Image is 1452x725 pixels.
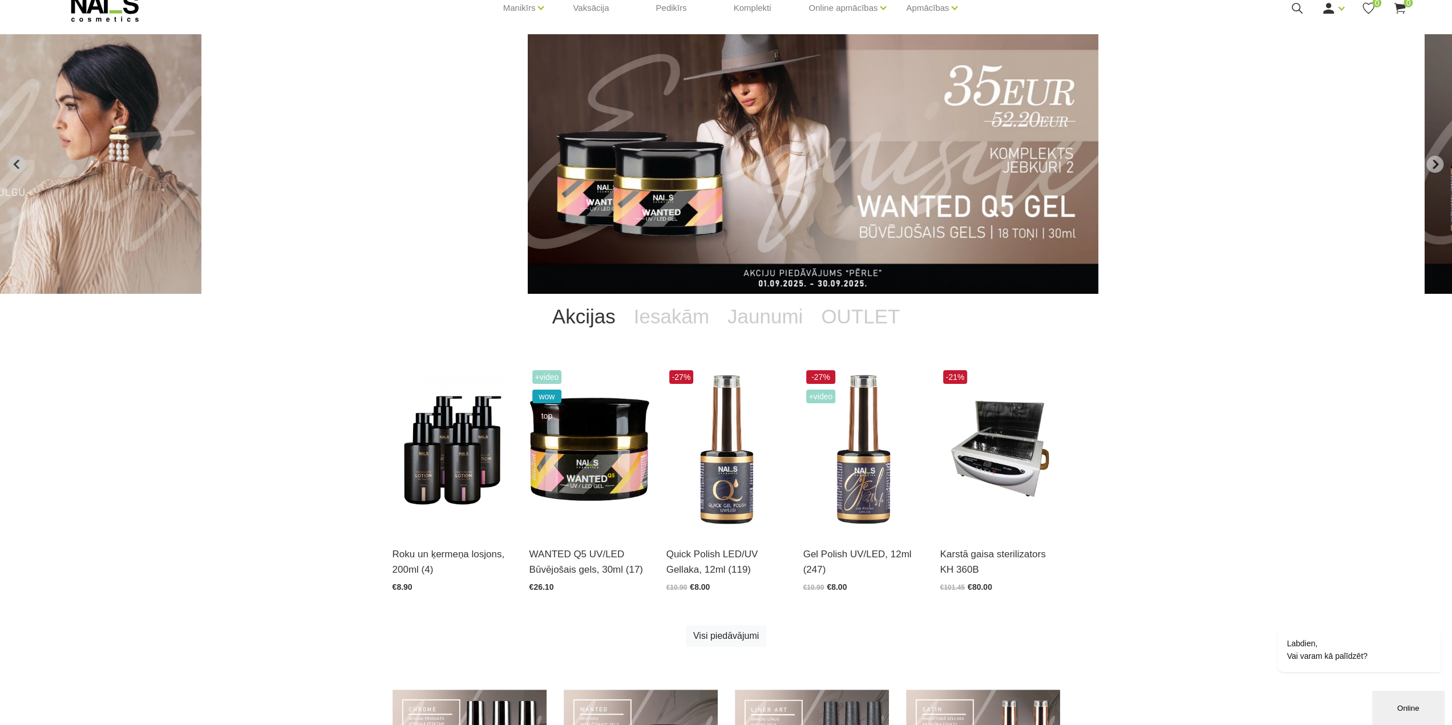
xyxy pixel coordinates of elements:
a: Gel Polish UV/LED, 12ml (247) [803,546,923,577]
a: Jaunumi [718,294,812,339]
span: +Video [532,370,562,384]
button: Previous slide [9,156,26,173]
a: 0 [1361,1,1376,15]
img: Karstā gaisa sterilizatoru var izmantot skaistumkopšanas salonos, manikīra kabinetos, ēdināšanas ... [940,367,1060,532]
a: Quick Polish LED/UV Gellaka, 12ml (119) [666,546,786,577]
span: €8.00 [690,582,710,592]
a: Iesakām [625,294,718,339]
span: €101.45 [940,584,965,592]
span: €10.90 [666,584,687,592]
a: OUTLET [812,294,909,339]
img: Ātri, ērti un vienkārši!Intensīvi pigmentēta gellaka, kas perfekti klājas arī vienā slānī, tādā v... [666,367,786,532]
span: -27% [806,370,836,384]
img: Ilgnoturīga, intensīvi pigmentēta gellaka. Viegli klājas, lieliski žūst, nesaraujas, neatkāpjas n... [803,367,923,532]
iframe: chat widget [1372,688,1446,725]
span: top [532,409,562,423]
span: €8.90 [393,582,412,592]
span: €80.00 [968,582,992,592]
li: 4 of 12 [528,34,1399,294]
span: -27% [669,370,694,384]
span: €26.10 [529,582,554,592]
button: Next slide [1426,156,1443,173]
span: €10.90 [803,584,824,592]
span: +Video [806,390,836,403]
img: Gels WANTED NAILS cosmetics tehniķu komanda ir radījusi gelu, kas ilgi jau ir katra meistara mekl... [529,367,649,532]
span: wow [532,390,562,403]
a: Akcijas [543,294,625,339]
a: Karstā gaisa sterilizators KH 360B [940,546,1060,577]
a: 0 [1393,1,1407,15]
img: BAROJOŠS roku un ķermeņa LOSJONSBALI COCONUT barojošs roku un ķermeņa losjons paredzēts jebkura t... [393,367,512,532]
a: WANTED Q5 UV/LED Būvējošais gels, 30ml (17) [529,546,649,577]
a: Visi piedāvājumi [686,625,766,647]
span: -21% [943,370,968,384]
a: Roku un ķermeņa losjons, 200ml (4) [393,546,512,577]
span: €8.00 [827,582,847,592]
iframe: chat widget [1241,525,1446,685]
